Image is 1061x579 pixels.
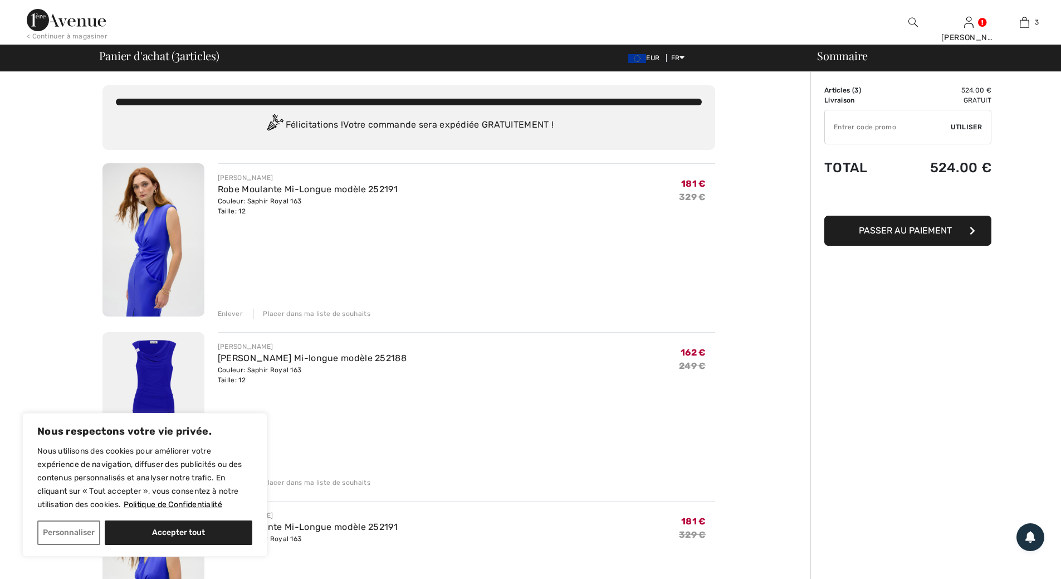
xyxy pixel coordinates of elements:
[218,309,243,319] div: Enlever
[37,445,252,512] p: Nous utilisons des cookies pour améliorer votre expérience de navigation, diffuser des publicités...
[824,95,893,105] td: Livraison
[824,85,893,95] td: Articles ( )
[964,17,974,27] a: Se connecter
[824,187,991,212] iframe: PayPal
[628,54,664,62] span: EUR
[997,16,1052,29] a: 3
[893,149,991,187] td: 524.00 €
[218,342,407,352] div: [PERSON_NAME]
[27,9,106,31] img: 1ère Avenue
[102,163,204,317] img: Robe Moulante Mi-Longue modèle 252191
[123,499,223,510] a: Politique de Confidentialité
[679,192,706,202] s: 329 €
[681,516,706,527] span: 181 €
[893,85,991,95] td: 524.00 €
[893,95,991,105] td: Gratuit
[218,196,398,216] div: Couleur: Saphir Royal 163 Taille: 12
[218,353,407,363] a: [PERSON_NAME] Mi-longue modèle 252188
[116,114,702,137] div: Félicitations ! Votre commande sera expédiée GRATUITEMENT !
[679,361,706,371] s: 249 €
[218,365,407,385] div: Couleur: Saphir Royal 163 Taille: 12
[951,122,982,132] span: Utiliser
[102,332,204,485] img: Robe Fourreau Mi-longue modèle 252188
[263,114,286,137] img: Congratulation2.svg
[253,309,370,319] div: Placer dans ma liste de souhaits
[175,47,180,62] span: 3
[681,347,706,358] span: 162 €
[859,225,952,236] span: Passer au paiement
[941,32,996,43] div: [PERSON_NAME]
[824,216,991,246] button: Passer au paiement
[218,184,398,194] a: Robe Moulante Mi-Longue modèle 252191
[218,522,398,532] a: Robe Moulante Mi-Longue modèle 252191
[1020,16,1029,29] img: Mon panier
[671,54,685,62] span: FR
[27,31,107,41] div: < Continuer à magasiner
[22,413,267,557] div: Nous respectons votre vie privée.
[679,529,706,540] s: 329 €
[218,534,398,554] div: Couleur: Saphir Royal 163 Taille: 12
[628,54,646,63] img: Euro
[908,16,918,29] img: recherche
[825,110,951,144] input: Code promo
[1035,17,1039,27] span: 3
[105,520,252,545] button: Accepter tout
[681,178,706,189] span: 181 €
[804,50,1054,61] div: Sommaire
[37,520,100,545] button: Personnaliser
[824,149,893,187] td: Total
[253,478,370,488] div: Placer dans ma liste de souhaits
[37,425,252,438] p: Nous respectons votre vie privée.
[854,86,859,94] span: 3
[99,50,219,61] span: Panier d'achat ( articles)
[218,510,398,520] div: [PERSON_NAME]
[218,173,398,183] div: [PERSON_NAME]
[964,16,974,29] img: Mes infos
